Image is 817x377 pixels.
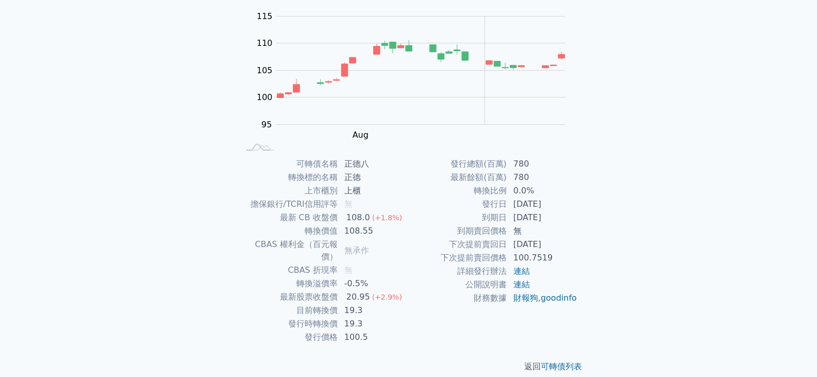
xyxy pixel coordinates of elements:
td: 擔保銀行/TCRI信用評等 [240,198,338,211]
span: 無承作 [344,245,369,255]
span: 無 [344,265,353,275]
td: , [507,291,578,305]
td: 可轉債名稱 [240,157,338,171]
td: 上櫃 [338,184,409,198]
td: 發行日 [409,198,507,211]
a: 連結 [513,266,530,276]
td: -0.5% [338,277,409,290]
td: 0.0% [507,184,578,198]
td: 最新餘額(百萬) [409,171,507,184]
td: 轉換標的名稱 [240,171,338,184]
td: 目前轉換價 [240,304,338,317]
tspan: Aug [353,130,369,140]
tspan: 105 [257,65,273,75]
td: 發行時轉換價 [240,317,338,331]
td: 轉換溢價率 [240,277,338,290]
td: 正德 [338,171,409,184]
p: 返回 [227,360,590,373]
g: Chart [251,11,581,140]
a: 可轉債列表 [541,362,582,371]
td: 轉換價值 [240,224,338,238]
span: (+2.9%) [372,293,402,301]
a: 連結 [513,280,530,289]
td: [DATE] [507,198,578,211]
a: goodinfo [541,293,577,303]
td: [DATE] [507,211,578,224]
td: 發行總額(百萬) [409,157,507,171]
td: 到期日 [409,211,507,224]
td: 正德八 [338,157,409,171]
td: 100.5 [338,331,409,344]
td: 108.55 [338,224,409,238]
td: 公開說明書 [409,278,507,291]
td: 19.3 [338,317,409,331]
td: [DATE] [507,238,578,251]
tspan: 100 [257,92,273,102]
td: 財務數據 [409,291,507,305]
td: 到期賣回價格 [409,224,507,238]
td: 最新股票收盤價 [240,290,338,304]
td: 100.7519 [507,251,578,265]
div: 108.0 [344,211,372,224]
div: 20.95 [344,291,372,303]
td: 無 [507,224,578,238]
g: Series [277,40,565,97]
td: 轉換比例 [409,184,507,198]
tspan: 110 [257,38,273,48]
a: 財報狗 [513,293,538,303]
td: 下次提前賣回價格 [409,251,507,265]
td: CBAS 折現率 [240,264,338,277]
span: 無 [344,199,353,209]
td: 下次提前賣回日 [409,238,507,251]
span: (+1.8%) [372,214,402,222]
td: 780 [507,157,578,171]
td: 發行價格 [240,331,338,344]
td: 詳細發行辦法 [409,265,507,278]
td: CBAS 權利金（百元報價） [240,238,338,264]
td: 19.3 [338,304,409,317]
td: 最新 CB 收盤價 [240,211,338,224]
tspan: 95 [261,120,272,129]
td: 上市櫃別 [240,184,338,198]
tspan: 115 [257,11,273,21]
td: 780 [507,171,578,184]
